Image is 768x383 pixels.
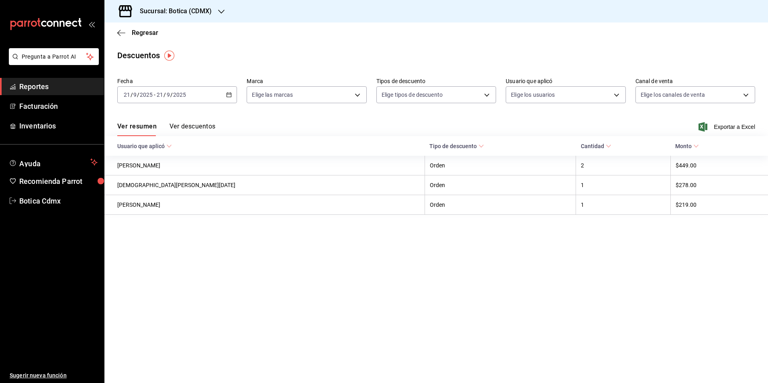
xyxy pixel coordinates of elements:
[252,91,293,99] span: Elige las marcas
[117,122,215,136] div: navigation tabs
[123,92,131,98] input: --
[670,195,768,215] th: $219.00
[166,92,170,98] input: --
[104,156,425,175] th: [PERSON_NAME]
[506,78,625,84] label: Usuario que aplicó
[104,175,425,195] th: [DEMOGRAPHIC_DATA][PERSON_NAME][DATE]
[429,143,484,149] span: Tipo de descuento
[19,176,98,187] span: Recomienda Parrot
[170,122,215,136] button: Ver descuentos
[635,78,755,84] label: Canal de venta
[117,122,157,136] button: Ver resumen
[6,58,99,67] a: Pregunta a Parrot AI
[376,78,496,84] label: Tipos de descuento
[675,143,699,149] span: Monto
[19,81,98,92] span: Reportes
[131,92,133,98] span: /
[511,91,555,99] span: Elige los usuarios
[163,92,166,98] span: /
[173,92,186,98] input: ----
[104,195,425,215] th: [PERSON_NAME]
[576,195,670,215] th: 1
[9,48,99,65] button: Pregunta a Parrot AI
[156,92,163,98] input: --
[22,53,86,61] span: Pregunta a Parrot AI
[581,143,611,149] span: Cantidad
[670,156,768,175] th: $449.00
[133,92,137,98] input: --
[19,196,98,206] span: Botica Cdmx
[700,122,755,132] button: Exportar a Excel
[137,92,139,98] span: /
[425,195,576,215] th: Orden
[10,371,98,380] span: Sugerir nueva función
[19,101,98,112] span: Facturación
[132,29,158,37] span: Regresar
[576,156,670,175] th: 2
[117,29,158,37] button: Regresar
[247,78,366,84] label: Marca
[88,21,95,27] button: open_drawer_menu
[117,49,160,61] div: Descuentos
[382,91,443,99] span: Elige tipos de descuento
[117,78,237,84] label: Fecha
[19,120,98,131] span: Inventarios
[425,156,576,175] th: Orden
[170,92,173,98] span: /
[576,175,670,195] th: 1
[154,92,155,98] span: -
[425,175,576,195] th: Orden
[641,91,705,99] span: Elige los canales de venta
[117,143,172,149] span: Usuario que aplicó
[164,51,174,61] img: Tooltip marker
[19,157,87,167] span: Ayuda
[133,6,212,16] h3: Sucursal: Botica (CDMX)
[139,92,153,98] input: ----
[670,175,768,195] th: $278.00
